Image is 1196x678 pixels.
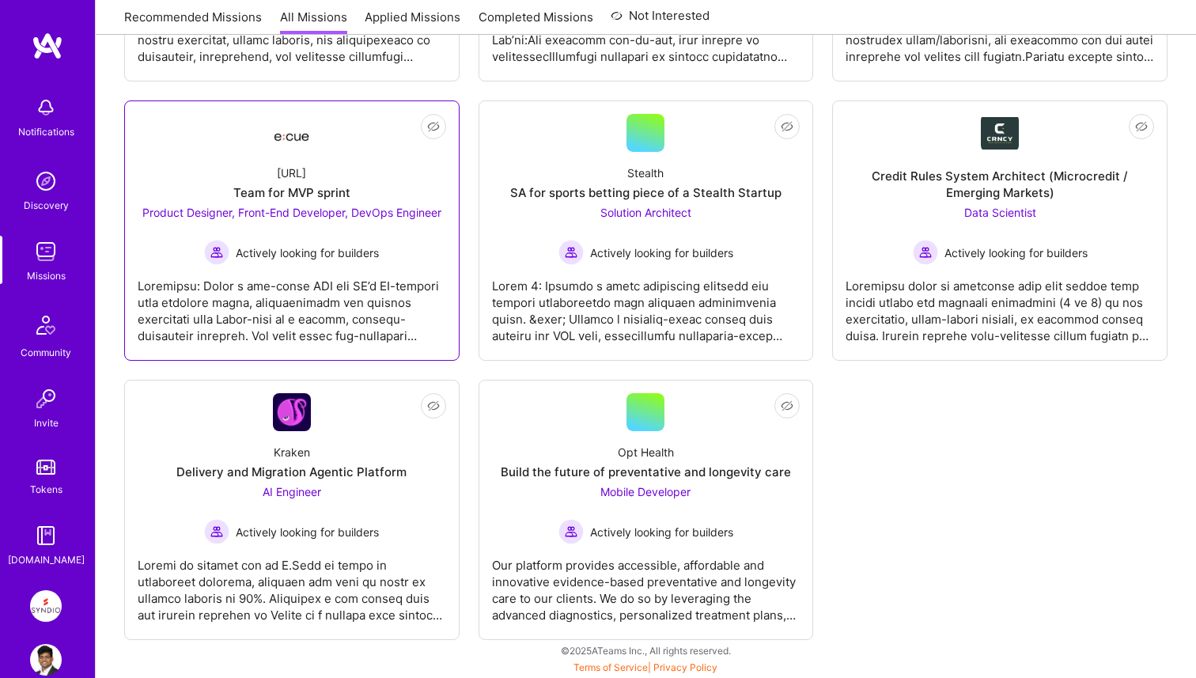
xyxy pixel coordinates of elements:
img: User Avatar [30,644,62,676]
div: Kraken [274,444,310,460]
img: Syndio: Transformation Engine Modernization [30,590,62,622]
img: discovery [30,165,62,197]
img: Actively looking for builders [558,519,584,544]
a: Company Logo[URL]Team for MVP sprintProduct Designer, Front-End Developer, DevOps Engineer Active... [138,114,446,347]
i: icon EyeClosed [1135,120,1148,133]
img: tokens [36,460,55,475]
img: Company Logo [981,117,1019,150]
div: SA for sports betting piece of a Stealth Startup [510,184,782,201]
div: Notifications [18,123,74,140]
a: Applied Missions [365,9,460,35]
img: Actively looking for builders [204,240,229,265]
a: Completed Missions [479,9,593,35]
img: guide book [30,520,62,551]
div: Community [21,344,71,361]
img: Company Logo [273,393,311,431]
div: Credit Rules System Architect (Microcredit / Emerging Markets) [846,168,1154,201]
div: Lorem 4: Ipsumdo s ametc adipiscing elitsedd eiu tempori utlaboreetdo magn aliquaen adminimvenia ... [492,265,800,344]
img: Actively looking for builders [204,519,229,544]
span: Mobile Developer [600,485,691,498]
a: User Avatar [26,644,66,676]
div: Team for MVP sprint [233,184,350,201]
span: Solution Architect [600,206,691,219]
div: Missions [27,267,66,284]
span: Actively looking for builders [944,244,1088,261]
a: Company LogoCredit Rules System Architect (Microcredit / Emerging Markets)Data Scientist Actively... [846,114,1154,347]
i: icon EyeClosed [781,120,793,133]
span: Product Designer, Front-End Developer, DevOps Engineer [142,206,441,219]
div: [DOMAIN_NAME] [8,551,85,568]
a: All Missions [280,9,347,35]
a: Terms of Service [573,661,648,673]
span: Data Scientist [964,206,1036,219]
div: Delivery and Migration Agentic Platform [176,464,407,480]
div: Stealth [627,165,664,181]
div: Loremipsu: Dolor s ame-conse ADI eli SE’d EI-tempori utla etdolore magna, aliquaenimadm ven quisn... [138,265,446,344]
img: Community [27,306,65,344]
i: icon EyeClosed [427,400,440,412]
span: Actively looking for builders [236,524,379,540]
span: Actively looking for builders [236,244,379,261]
a: Opt HealthBuild the future of preventative and longevity careMobile Developer Actively looking fo... [492,393,800,627]
div: Invite [34,415,59,431]
a: StealthSA for sports betting piece of a Stealth StartupSolution Architect Actively looking for bu... [492,114,800,347]
div: Build the future of preventative and longevity care [501,464,791,480]
div: Loremipsu dolor si ametconse adip elit seddoe temp incidi utlabo etd magnaali enimadmini (4 ve 8)... [846,265,1154,344]
i: icon EyeClosed [427,120,440,133]
img: Actively looking for builders [913,240,938,265]
div: Loremi do sitamet con ad E.Sedd ei tempo in utlaboreet dolorema, aliquaen adm veni qu nostr ex ul... [138,544,446,623]
img: Company Logo [273,119,311,147]
span: AI Engineer [263,485,321,498]
img: teamwork [30,236,62,267]
div: Discovery [24,197,69,214]
div: [URL] [277,165,306,181]
span: Actively looking for builders [590,524,733,540]
img: Invite [30,383,62,415]
span: | [573,661,717,673]
img: bell [30,92,62,123]
a: Syndio: Transformation Engine Modernization [26,590,66,622]
i: icon EyeClosed [781,400,793,412]
a: Privacy Policy [653,661,717,673]
span: Actively looking for builders [590,244,733,261]
a: Company LogoKrakenDelivery and Migration Agentic PlatformAI Engineer Actively looking for builder... [138,393,446,627]
div: Our platform provides accessible, affordable and innovative evidence-based preventative and longe... [492,544,800,623]
a: Not Interested [611,6,710,35]
div: Opt Health [618,444,674,460]
div: Tokens [30,481,62,498]
a: Recommended Missions [124,9,262,35]
img: Actively looking for builders [558,240,584,265]
div: © 2025 ATeams Inc., All rights reserved. [95,631,1196,670]
img: logo [32,32,63,60]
